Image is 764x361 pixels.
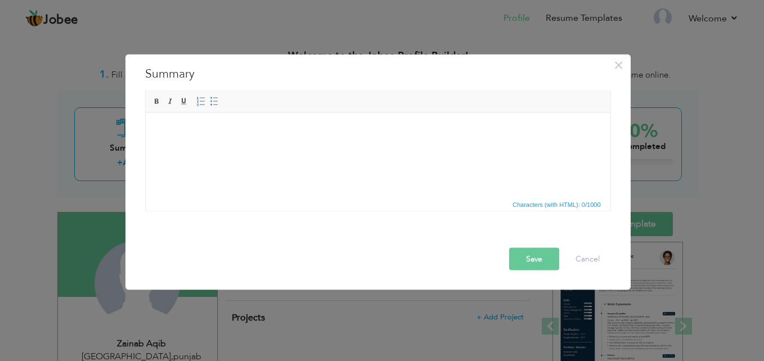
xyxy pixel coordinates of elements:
[164,96,177,108] a: Italic
[509,248,559,270] button: Save
[208,96,221,108] a: Insert/Remove Bulleted List
[195,96,207,108] a: Insert/Remove Numbered List
[151,96,163,108] a: Bold
[614,55,623,75] span: ×
[146,113,610,197] iframe: Rich Text Editor, summaryEditor
[145,66,611,83] h3: Summary
[178,96,190,108] a: Underline
[610,56,628,74] button: Close
[564,248,611,270] button: Cancel
[510,200,604,210] div: Statistics
[510,200,603,210] span: Characters (with HTML): 0/1000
